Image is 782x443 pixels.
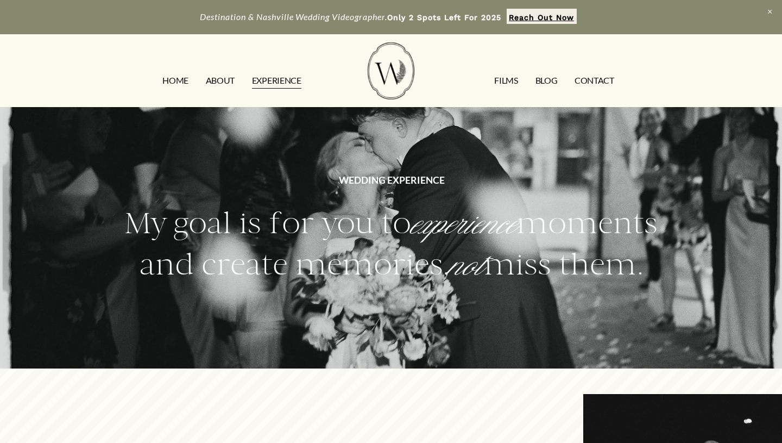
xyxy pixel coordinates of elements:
[339,174,445,186] strong: WEDDING EXPERIENCE
[494,72,518,90] a: FILMS
[575,72,614,90] a: CONTACT
[162,72,188,90] a: HOME
[411,206,516,244] em: experience
[368,42,414,99] img: Wild Fern Weddings
[507,9,577,24] a: Reach Out Now
[206,72,235,90] a: ABOUT
[252,72,301,90] a: EXPERIENCE
[110,204,672,286] h2: My goal is for you to moments and create memories, miss them.
[449,247,484,285] em: not
[509,13,574,22] strong: Reach Out Now
[535,72,558,90] a: Blog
